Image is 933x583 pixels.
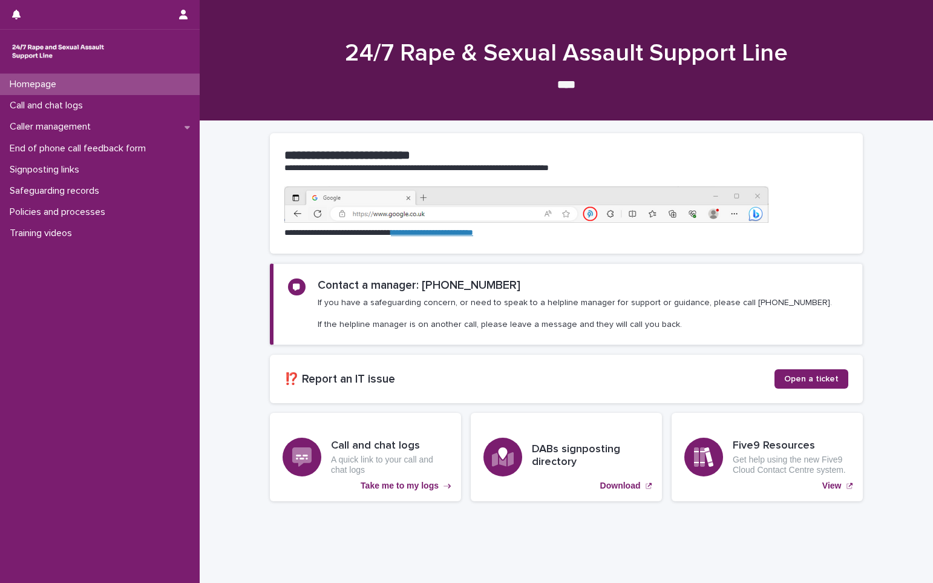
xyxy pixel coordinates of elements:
p: Take me to my logs [361,481,439,491]
a: View [672,413,863,501]
img: https%3A%2F%2Fcdn.document360.io%2F0deca9d6-0dac-4e56-9e8f-8d9979bfce0e%2FImages%2FDocumentation%... [284,186,768,223]
p: Get help using the new Five9 Cloud Contact Centre system. [733,455,850,475]
h3: Five9 Resources [733,440,850,453]
h1: 24/7 Rape & Sexual Assault Support Line [270,39,863,68]
a: Download [471,413,662,501]
h2: Contact a manager: [PHONE_NUMBER] [318,278,520,292]
p: If you have a safeguarding concern, or need to speak to a helpline manager for support or guidanc... [318,297,832,331]
span: Open a ticket [784,375,839,383]
h3: DABs signposting directory [532,443,649,469]
p: Caller management [5,121,100,133]
p: Safeguarding records [5,185,109,197]
p: Homepage [5,79,66,90]
p: View [822,481,842,491]
img: rhQMoQhaT3yELyF149Cw [10,39,106,64]
p: Call and chat logs [5,100,93,111]
a: Open a ticket [774,369,848,389]
p: A quick link to your call and chat logs [331,455,448,475]
p: End of phone call feedback form [5,143,155,154]
a: Take me to my logs [270,413,461,501]
p: Download [600,481,641,491]
p: Policies and processes [5,206,115,218]
p: Signposting links [5,164,89,176]
h2: ⁉️ Report an IT issue [284,372,774,386]
h3: Call and chat logs [331,440,448,453]
p: Training videos [5,228,82,239]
